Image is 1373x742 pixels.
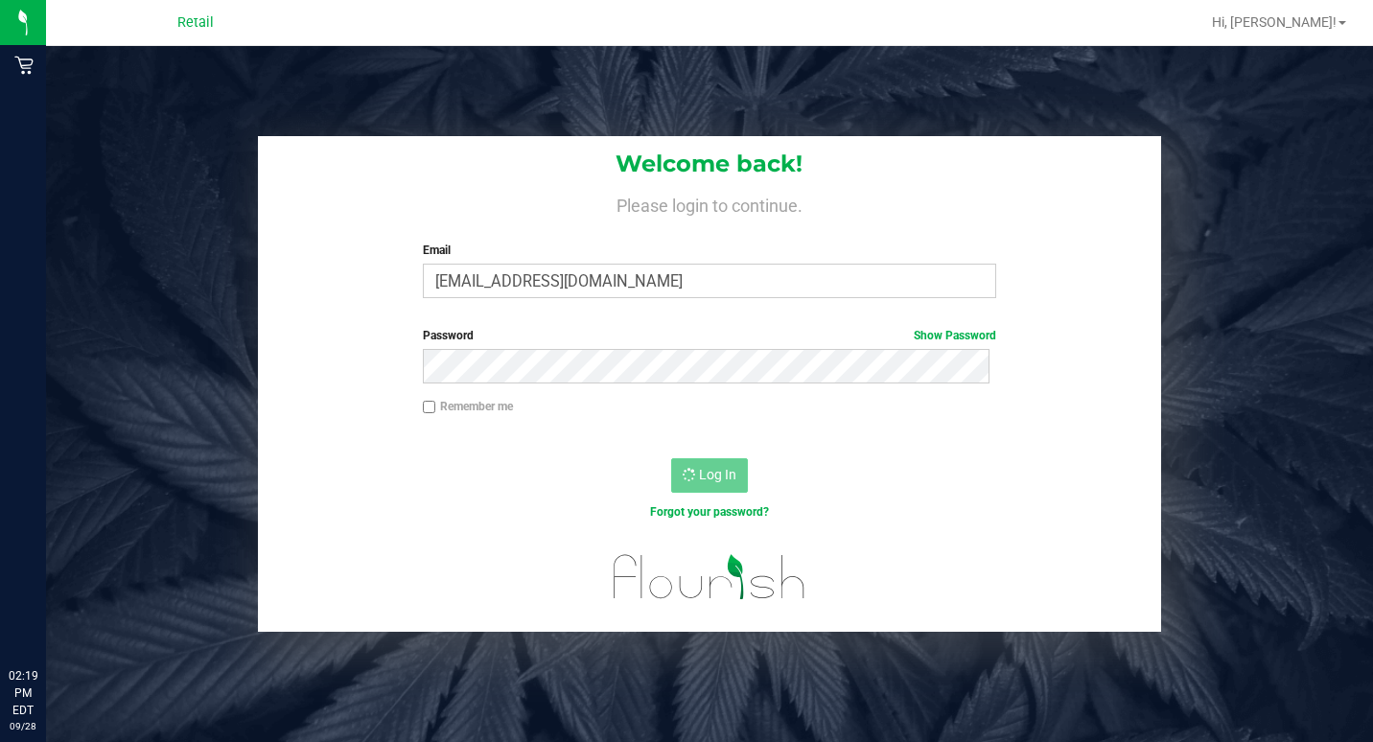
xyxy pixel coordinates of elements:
[671,458,748,493] button: Log In
[596,541,823,614] img: flourish_logo.svg
[650,505,769,519] a: Forgot your password?
[423,401,436,414] input: Remember me
[177,14,214,31] span: Retail
[423,242,996,259] label: Email
[9,667,37,719] p: 02:19 PM EDT
[423,329,474,342] span: Password
[258,151,1162,176] h1: Welcome back!
[1212,14,1337,30] span: Hi, [PERSON_NAME]!
[699,467,736,482] span: Log In
[258,192,1162,215] h4: Please login to continue.
[423,398,513,415] label: Remember me
[914,329,996,342] a: Show Password
[14,56,34,75] inline-svg: Retail
[9,719,37,733] p: 09/28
